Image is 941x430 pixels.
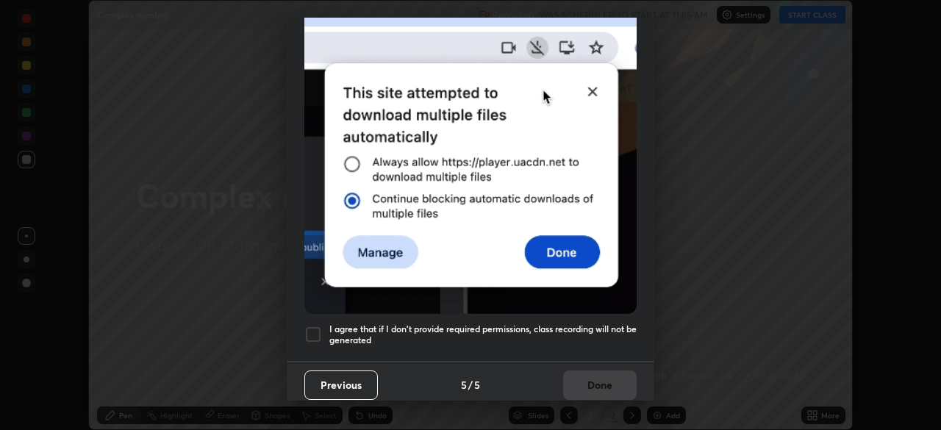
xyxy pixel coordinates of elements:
[304,370,378,400] button: Previous
[329,323,637,346] h5: I agree that if I don't provide required permissions, class recording will not be generated
[474,377,480,393] h4: 5
[461,377,467,393] h4: 5
[468,377,473,393] h4: /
